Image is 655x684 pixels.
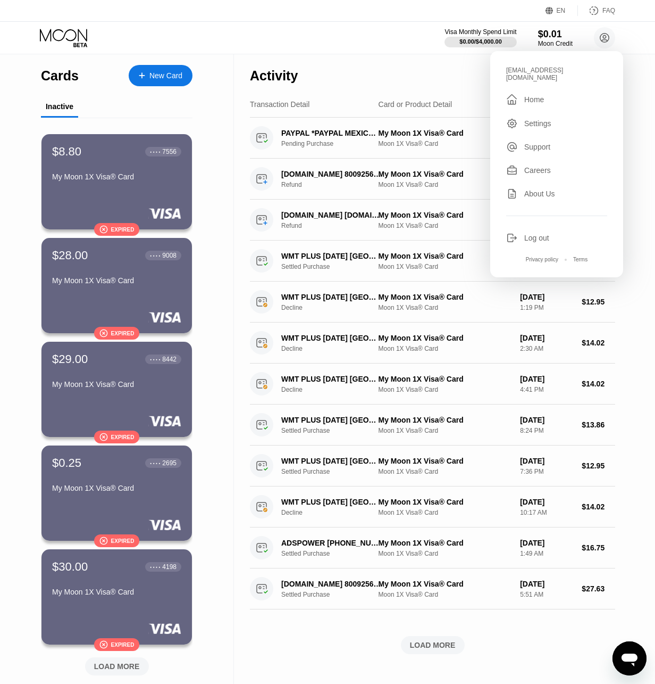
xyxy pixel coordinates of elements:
div: LOAD MORE [410,640,456,650]
div: My Moon 1X Visa® Card [379,252,512,260]
div: $28.00● ● ● ●9008My Moon 1X Visa® CardExpired [41,238,192,333]
div: 8442 [162,356,177,363]
div: About Us [524,189,555,198]
div: Careers [524,166,551,175]
div: Moon 1X Visa® Card [379,304,512,311]
div: My Moon 1X Visa® Card [379,539,512,547]
div: Transaction Detail [250,100,309,109]
div: Activity [250,68,298,84]
div: Moon 1X Visa® Card [379,140,512,147]
div: 5:51 AM [520,591,573,598]
div: $13.86 [582,421,615,429]
div: LOAD MORE [77,653,157,675]
div:  [99,329,108,338]
div: Moon Credit [538,40,573,47]
div: 8:24 PM [520,427,573,434]
div: Expired [111,538,135,544]
div: [DATE] [520,457,573,465]
div: WMT PLUS [DATE] [GEOGRAPHIC_DATA] [GEOGRAPHIC_DATA] [281,375,382,383]
div: 7:36 PM [520,468,573,475]
div: My Moon 1X Visa® Card [52,484,181,492]
div: Refund [281,222,389,229]
div: My Moon 1X Visa® Card [379,375,512,383]
div: [DOMAIN_NAME] 8009256278 [GEOGRAPHIC_DATA] [GEOGRAPHIC_DATA] [281,170,382,178]
div: My Moon 1X Visa® Card [379,416,512,424]
div: Decline [281,304,389,311]
div:  [99,537,108,546]
div: ● ● ● ● [150,358,161,361]
div: My Moon 1X Visa® Card [52,276,181,285]
div: ● ● ● ● [150,565,161,568]
div: Visa Monthly Spend Limit$0.00/$4,000.00 [444,28,516,47]
div: ADSPOWER [PHONE_NUMBER] SGSettled PurchaseMy Moon 1X Visa® CardMoon 1X Visa® Card[DATE]1:49 AM$16.75 [250,528,615,568]
div: Moon 1X Visa® Card [379,550,512,557]
div: Expired [111,331,135,336]
div: LOAD MORE [250,636,615,654]
div: [DOMAIN_NAME] 8009256278 [GEOGRAPHIC_DATA] [GEOGRAPHIC_DATA]Settled PurchaseMy Moon 1X Visa® Card... [250,568,615,609]
div: EN [557,7,566,14]
div: 4:41 PM [520,386,573,393]
div: FAQ [578,5,615,16]
div: $30.00 [52,560,88,574]
div: EN [545,5,578,16]
div: Terms [573,257,587,262]
div: Expired [111,227,135,233]
div: My Moon 1X Visa® Card [379,293,512,301]
div: [DOMAIN_NAME] [DOMAIN_NAME] USRefundMy Moon 1X Visa® CardMoon 1X Visa® Card[DATE]2:09 PM$36.12 [250,200,615,241]
div: Moon 1X Visa® Card [379,386,512,393]
div: Home [506,93,607,106]
div: 1:19 PM [520,304,573,311]
div: My Moon 1X Visa® Card [379,457,512,465]
div: My Moon 1X Visa® Card [379,211,512,219]
div: [DATE] [520,293,573,301]
div: Refund [281,181,389,188]
div: Log out [524,234,549,242]
div: $0.25● ● ● ●2695My Moon 1X Visa® CardExpired [41,446,192,541]
div:  [99,433,108,442]
div: [DATE] [520,416,573,424]
div: Expired [111,642,135,648]
div: 7556 [162,148,177,155]
div: Settled Purchase [281,468,389,475]
div: $28.00 [52,249,88,262]
div: $14.02 [582,339,615,347]
div: 10:17 AM [520,509,573,516]
div: $0.25 [52,456,81,470]
div: Card or Product Detail [379,100,452,109]
div: Inactive [46,102,73,111]
div: ● ● ● ● [150,462,161,465]
div: [DOMAIN_NAME] 8009256278 [GEOGRAPHIC_DATA] [GEOGRAPHIC_DATA]RefundMy Moon 1X Visa® CardMoon 1X Vi... [250,159,615,200]
div: New Card [149,71,182,80]
div: My Moon 1X Visa® Card [52,380,181,389]
div: 1:49 AM [520,550,573,557]
div: Moon 1X Visa® Card [379,181,512,188]
div: Decline [281,509,389,516]
div: WMT PLUS [DATE] [GEOGRAPHIC_DATA] [GEOGRAPHIC_DATA] [281,293,382,301]
div: LOAD MORE [94,662,140,671]
div:  [99,225,108,234]
div: [DATE] [520,539,573,547]
div: PAYPAL *PAYPAL MEXICO CITY MXPending PurchaseMy Moon 1X Visa® CardMoon 1X Visa® Card[DATE]1:55 AM... [250,118,615,159]
div: Pending Purchase [281,140,389,147]
div: WMT PLUS [DATE] [GEOGRAPHIC_DATA] [GEOGRAPHIC_DATA] [281,334,382,342]
div: [DATE] [520,498,573,506]
div: ● ● ● ● [150,254,161,257]
div:  [506,93,518,106]
div: Visa Monthly Spend Limit [444,28,516,36]
div: Settings [506,118,607,129]
div: $12.95 [582,462,615,470]
div: $30.00● ● ● ●4198My Moon 1X Visa® CardExpired [41,549,192,645]
div: WMT PLUS [DATE] [GEOGRAPHIC_DATA] [GEOGRAPHIC_DATA] [281,252,382,260]
div: Support [506,141,607,153]
div: My Moon 1X Visa® Card [379,129,512,137]
div: WMT PLUS [DATE] [GEOGRAPHIC_DATA] [GEOGRAPHIC_DATA]DeclineMy Moon 1X Visa® CardMoon 1X Visa® Card... [250,282,615,323]
div: 2:30 AM [520,345,573,352]
div: Home [524,95,544,104]
div: WMT PLUS [DATE] [GEOGRAPHIC_DATA] [GEOGRAPHIC_DATA] [281,457,382,465]
div: 9008 [162,252,177,259]
div: Cards [41,68,79,84]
